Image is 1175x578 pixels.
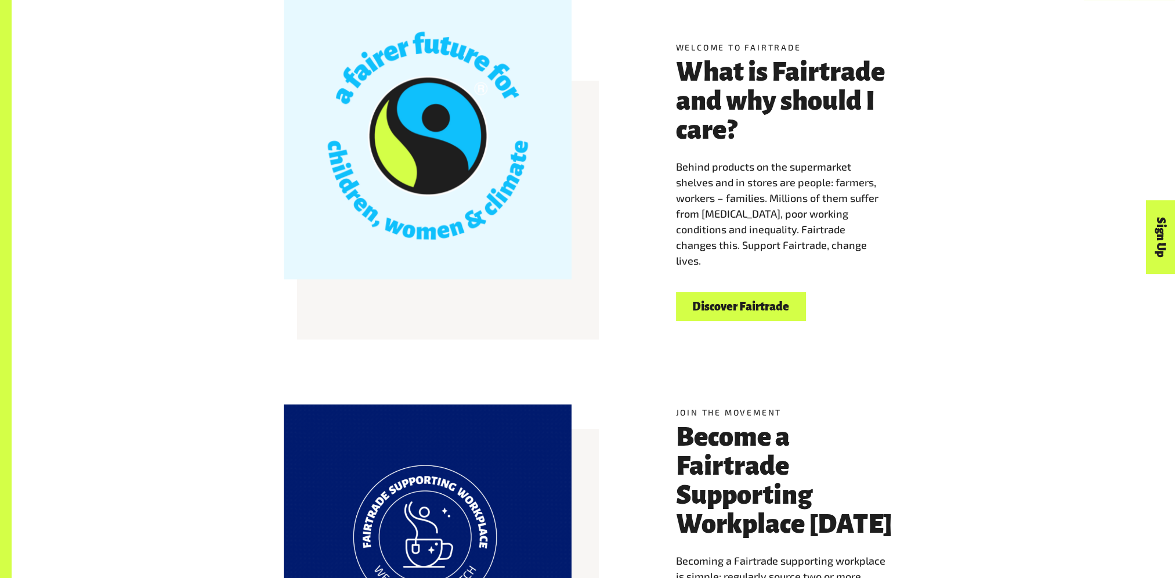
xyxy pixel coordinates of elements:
h5: Join the movement [676,406,903,418]
h3: What is Fairtrade and why should I care? [676,57,903,144]
h5: Welcome to Fairtrade [676,41,903,53]
span: Behind products on the supermarket shelves and in stores are people: farmers, workers – families.... [676,160,878,267]
a: Discover Fairtrade [676,292,806,321]
h3: Become a Fairtrade Supporting Workplace [DATE] [676,422,903,539]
